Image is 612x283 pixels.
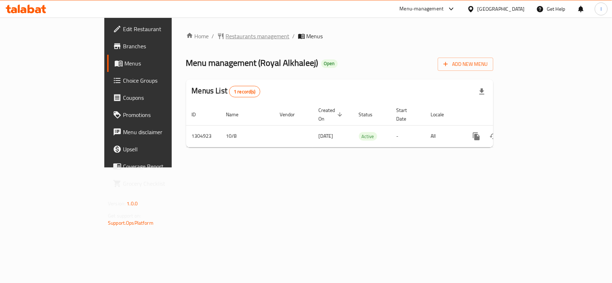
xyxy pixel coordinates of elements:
[107,123,207,141] a: Menu disclaimer
[359,132,377,141] div: Active
[478,5,525,13] div: [GEOGRAPHIC_DATA]
[359,110,382,119] span: Status
[217,32,290,40] a: Restaurants management
[400,5,444,13] div: Menu-management
[123,162,201,171] span: Coverage Report
[319,131,333,141] span: [DATE]
[123,128,201,136] span: Menu disclaimer
[108,211,141,220] span: Get support on:
[108,218,153,228] a: Support.OpsPlatform
[280,110,304,119] span: Vendor
[425,125,462,147] td: All
[107,55,207,72] a: Menus
[462,104,542,126] th: Actions
[443,60,488,69] span: Add New Menu
[107,141,207,158] a: Upsell
[123,179,201,188] span: Grocery Checklist
[186,55,318,71] span: Menu management ( Royal Alkhaleej )
[107,38,207,55] a: Branches
[319,106,345,123] span: Created On
[123,111,201,119] span: Promotions
[397,106,417,123] span: Start Date
[186,32,493,40] nav: breadcrumb
[601,5,602,13] span: l
[473,83,490,100] div: Export file
[123,42,201,50] span: Branches
[107,175,207,192] a: Grocery Checklist
[468,128,485,145] button: more
[212,32,214,40] li: /
[192,86,260,97] h2: Menus List
[226,110,248,119] span: Name
[229,86,260,97] div: Total records count
[186,104,542,147] table: enhanced table
[123,145,201,153] span: Upsell
[220,125,274,147] td: 10/8
[359,132,377,141] span: Active
[107,72,207,89] a: Choice Groups
[229,88,260,95] span: 1 record(s)
[107,89,207,106] a: Coupons
[107,20,207,38] a: Edit Restaurant
[391,125,425,147] td: -
[127,199,138,208] span: 1.0.0
[226,32,290,40] span: Restaurants management
[123,93,201,102] span: Coupons
[293,32,295,40] li: /
[321,60,338,67] span: Open
[123,25,201,33] span: Edit Restaurant
[108,199,125,208] span: Version:
[123,76,201,85] span: Choice Groups
[438,58,493,71] button: Add New Menu
[192,110,205,119] span: ID
[124,59,201,68] span: Menus
[107,106,207,123] a: Promotions
[307,32,323,40] span: Menus
[321,59,338,68] div: Open
[107,158,207,175] a: Coverage Report
[431,110,454,119] span: Locale
[485,128,502,145] button: Change Status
